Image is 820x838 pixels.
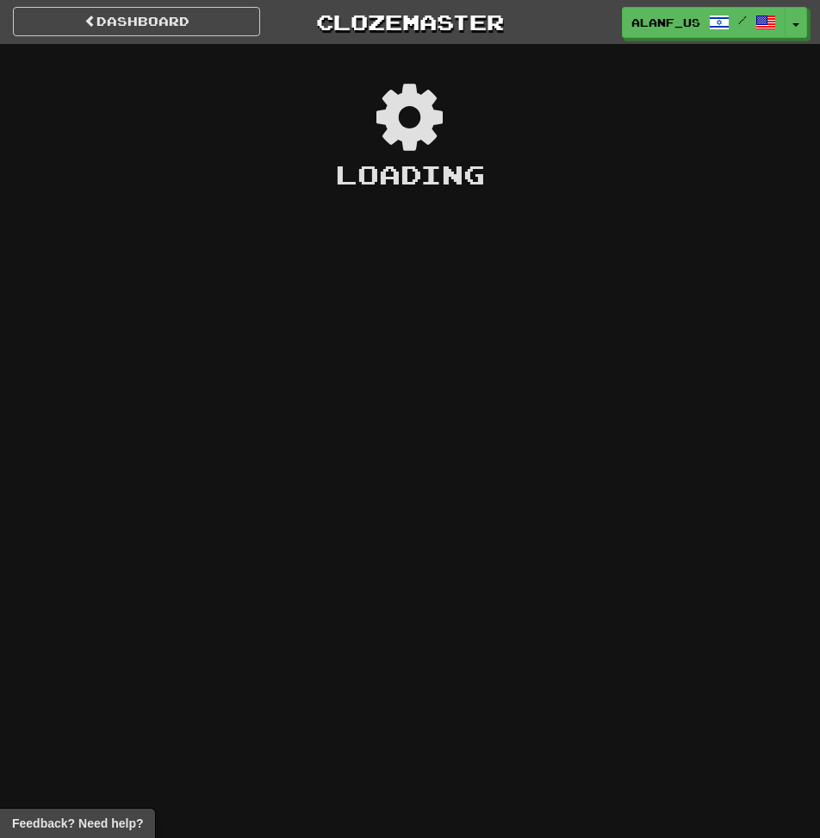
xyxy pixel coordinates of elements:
[738,14,747,26] span: /
[12,815,143,832] span: Open feedback widget
[622,7,786,38] a: alanf_us /
[631,15,700,30] span: alanf_us
[13,7,260,36] a: Dashboard
[286,7,533,37] a: Clozemaster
